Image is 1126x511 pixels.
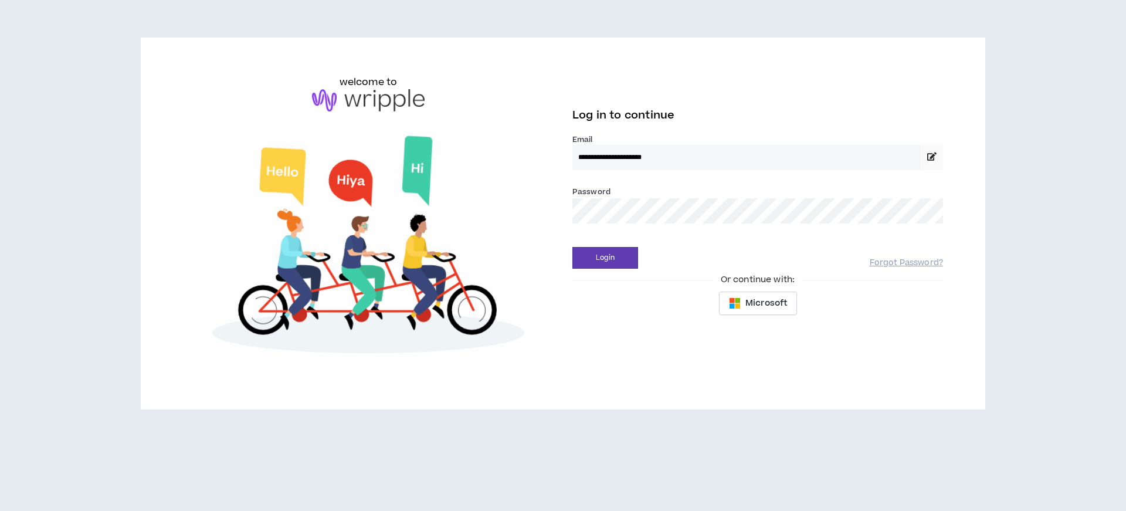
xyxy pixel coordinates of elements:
h6: welcome to [340,75,398,89]
button: Login [572,247,638,269]
img: logo-brand.png [312,89,425,111]
span: Or continue with: [713,273,803,286]
a: Forgot Password? [870,258,943,269]
span: Microsoft [745,297,787,310]
label: Password [572,187,611,197]
span: Log in to continue [572,108,674,123]
button: Microsoft [719,292,797,315]
img: Welcome to Wripple [183,123,554,372]
label: Email [572,134,943,145]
